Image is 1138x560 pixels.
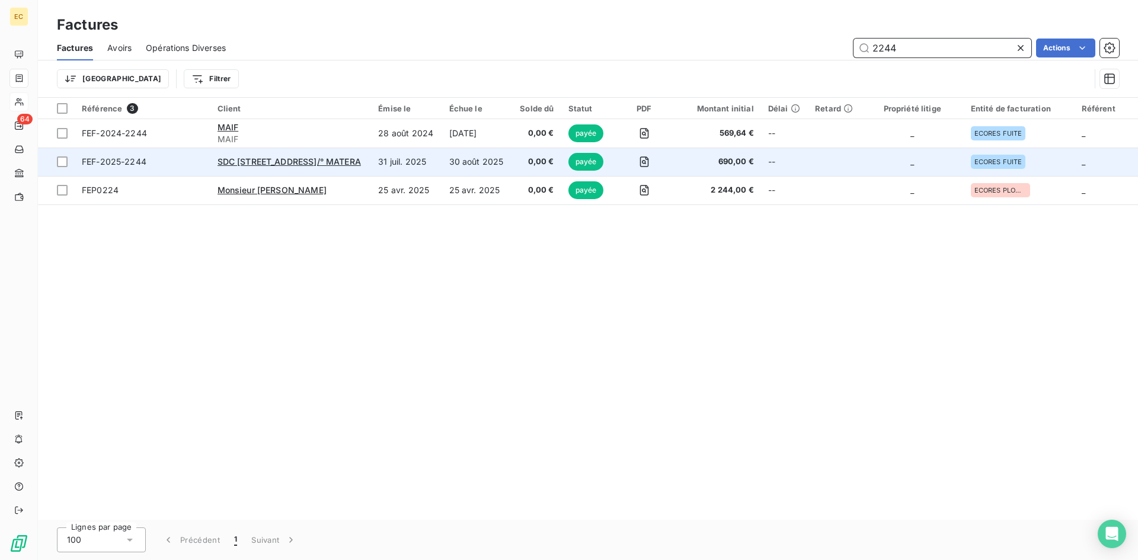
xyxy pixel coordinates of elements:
span: _ [1082,128,1085,138]
td: 31 juil. 2025 [371,148,442,176]
button: Suivant [244,527,304,552]
div: Propriété litige [868,104,957,113]
td: [DATE] [442,119,512,148]
span: _ [1082,156,1085,167]
div: Statut [568,104,608,113]
span: ECORES FUITE [974,130,1022,137]
span: _ [1082,185,1085,195]
button: Précédent [155,527,227,552]
span: 64 [17,114,33,124]
div: Référent [1082,104,1131,113]
span: Factures [57,42,93,54]
td: 25 avr. 2025 [442,176,512,204]
button: Filtrer [184,69,238,88]
div: Échue le [449,104,505,113]
span: payée [568,124,604,142]
span: ECORES PLOMBERIE [974,187,1027,194]
span: 100 [67,534,81,546]
td: 30 août 2025 [442,148,512,176]
span: MAIF [218,122,239,132]
span: payée [568,181,604,199]
span: FEP0224 [82,185,119,195]
button: 1 [227,527,244,552]
td: -- [761,176,808,204]
img: Logo LeanPay [9,534,28,553]
div: Open Intercom Messenger [1098,520,1126,548]
span: SDC [STREET_ADDRESS]/° MATERA [218,156,361,167]
span: _ [910,185,914,195]
span: _ [910,156,914,167]
span: 1 [234,534,237,546]
td: -- [761,148,808,176]
button: Actions [1036,39,1095,57]
span: 2 244,00 € [681,184,754,196]
span: 0,00 € [519,127,554,139]
span: FEF-2024-2244 [82,128,147,138]
span: 0,00 € [519,156,554,168]
div: Délai [768,104,801,113]
span: MAIF [218,133,365,145]
td: -- [761,119,808,148]
span: 0,00 € [519,184,554,196]
div: EC [9,7,28,26]
button: [GEOGRAPHIC_DATA] [57,69,169,88]
span: Monsieur [PERSON_NAME] [218,185,327,195]
div: Émise le [378,104,434,113]
div: Client [218,104,365,113]
td: 25 avr. 2025 [371,176,442,204]
span: _ [910,128,914,138]
span: FEF-2025-2244 [82,156,146,167]
div: Montant initial [681,104,754,113]
span: 3 [127,103,138,114]
h3: Factures [57,14,118,36]
div: Retard [815,104,854,113]
input: Rechercher [853,39,1031,57]
div: Entité de facturation [971,104,1067,113]
span: Opérations Diverses [146,42,226,54]
div: Solde dû [519,104,554,113]
span: 690,00 € [681,156,754,168]
span: Référence [82,104,122,113]
span: ECORES FUITE [974,158,1022,165]
td: 28 août 2024 [371,119,442,148]
span: 569,64 € [681,127,754,139]
span: Avoirs [107,42,132,54]
span: payée [568,153,604,171]
div: PDF [622,104,666,113]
